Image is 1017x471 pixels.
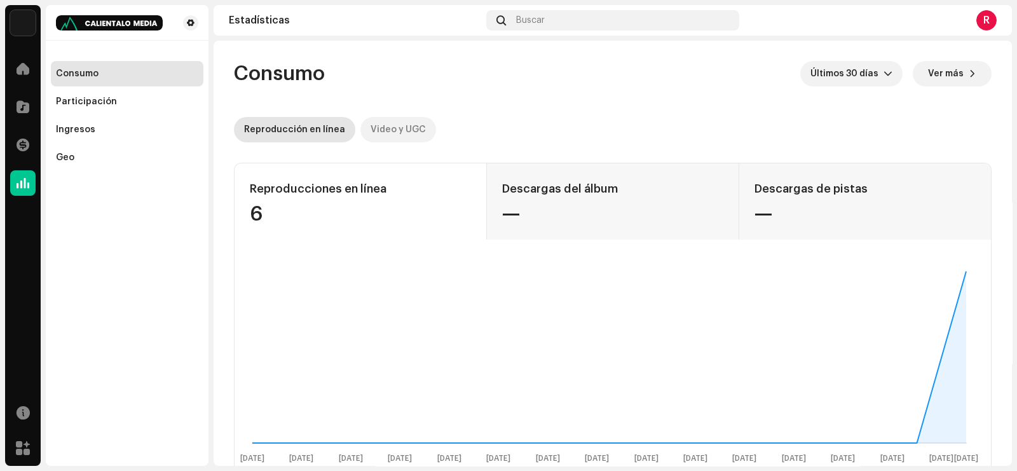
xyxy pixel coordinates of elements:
text: [DATE] [486,454,510,463]
div: Descargas de pistas [754,179,976,199]
div: Participación [56,97,117,107]
div: Estadísticas [229,15,481,25]
text: [DATE] [536,454,560,463]
re-m-nav-item: Geo [51,145,203,170]
text: [DATE] [831,454,855,463]
span: Consumo [234,61,325,86]
span: Buscar [516,15,545,25]
re-m-nav-item: Consumo [51,61,203,86]
text: [DATE] [240,454,264,463]
text: [DATE] [880,454,904,463]
text: [DATE] [732,454,756,463]
span: Ver más [928,61,964,86]
text: [DATE] [585,454,609,463]
text: [DATE] [437,454,461,463]
text: [DATE] [782,454,806,463]
text: [DATE] [388,454,412,463]
div: R [976,10,997,31]
re-m-nav-item: Participación [51,89,203,114]
div: dropdown trigger [884,61,892,86]
text: [DATE] [929,454,953,463]
re-m-nav-item: Ingresos [51,117,203,142]
div: — [502,204,724,224]
text: [DATE] [954,454,978,463]
span: Últimos 30 días [810,61,884,86]
div: Reproducciones en línea [250,179,471,199]
div: Descargas del álbum [502,179,724,199]
div: Geo [56,153,74,163]
text: [DATE] [634,454,659,463]
div: Consumo [56,69,99,79]
text: [DATE] [289,454,313,463]
button: Ver más [913,61,992,86]
div: 6 [250,204,471,224]
img: 4d5a508c-c80f-4d99-b7fb-82554657661d [10,10,36,36]
text: [DATE] [683,454,707,463]
div: — [754,204,976,224]
text: [DATE] [339,454,363,463]
img: 0ed834c7-8d06-45ec-9a54-f43076e9bbbc [56,15,163,31]
div: Ingresos [56,125,95,135]
div: Video y UGC [371,117,426,142]
div: Reproducción en línea [244,117,345,142]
